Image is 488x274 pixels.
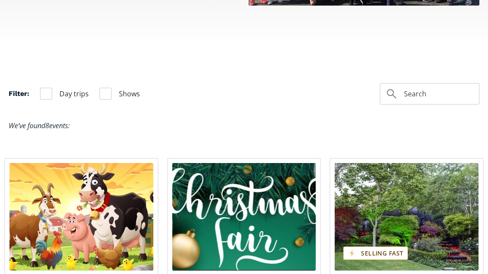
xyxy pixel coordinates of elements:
[9,88,140,100] form: Filter
[380,83,479,105] input: Search day trips and shows
[59,88,89,100] span: Day trips
[9,120,70,132] div: We’ve found events:
[9,89,29,99] h4: Filter:
[119,88,140,100] span: Shows
[380,83,479,105] form: Filter 2
[343,246,408,260] div: Selling fast
[45,121,49,130] span: 8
